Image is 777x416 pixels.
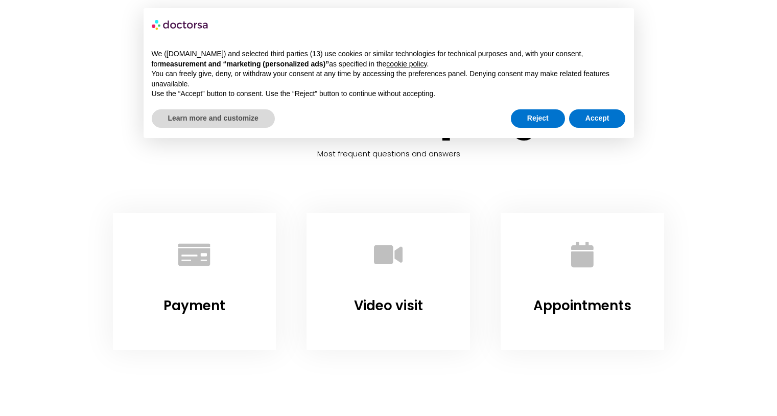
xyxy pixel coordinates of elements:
a: Appointments [533,296,631,315]
a: Video visit [360,226,416,283]
img: logo [152,16,209,33]
a: Payment [163,296,225,315]
h5: Most frequent questions and answers [98,146,680,162]
button: Accept [569,109,626,128]
button: Learn more and customize [152,109,275,128]
button: Reject [511,109,565,128]
p: Use the “Accept” button to consent. Use the “Reject” button to continue without accepting. [152,89,626,99]
h1: Doctorsa Help Page [98,101,680,141]
a: Payment [166,226,222,283]
p: We ([DOMAIN_NAME]) and selected third parties (13) use cookies or similar technologies for techni... [152,49,626,69]
a: Video visit [354,296,423,315]
a: Appointments [554,226,610,283]
a: cookie policy [386,60,427,68]
strong: measurement and “marketing (personalized ads)” [160,60,329,68]
p: You can freely give, deny, or withdraw your consent at any time by accessing the preferences pane... [152,69,626,89]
